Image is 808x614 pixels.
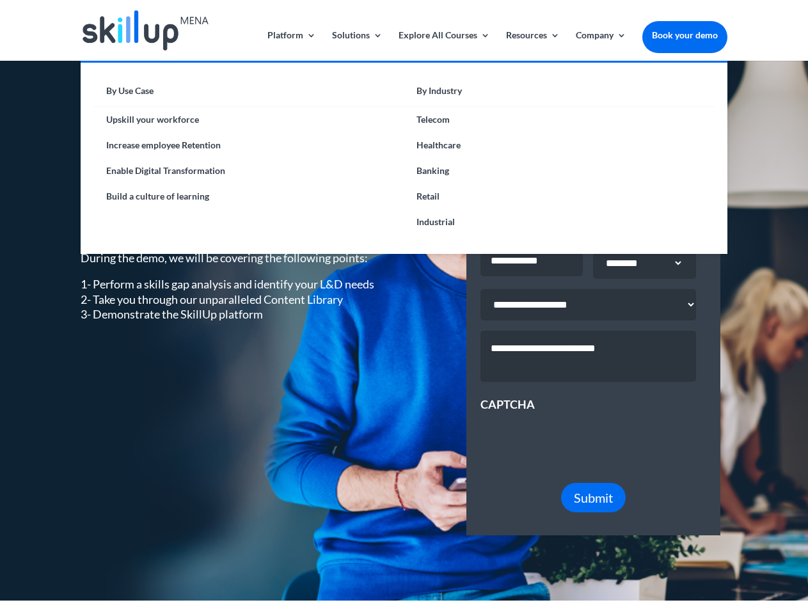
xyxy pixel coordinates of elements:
[81,251,386,322] div: During the demo, we will be covering the following points:
[81,277,386,322] p: 1- Perform a skills gap analysis and identify your L&D needs 2- Take you through our unparalleled...
[480,413,675,462] iframe: reCAPTCHA
[93,107,404,132] a: Upskill your workforce
[332,31,383,61] a: Solutions
[404,132,714,158] a: Healthcare
[93,82,404,107] a: By Use Case
[574,490,613,505] span: Submit
[93,132,404,158] a: Increase employee Retention
[404,107,714,132] a: Telecom
[267,31,316,61] a: Platform
[595,476,808,614] iframe: Chat Widget
[506,31,560,61] a: Resources
[404,184,714,209] a: Retail
[93,158,404,184] a: Enable Digital Transformation
[404,158,714,184] a: Banking
[480,397,535,412] label: CAPTCHA
[83,10,208,51] img: Skillup Mena
[404,209,714,235] a: Industrial
[576,31,626,61] a: Company
[93,184,404,209] a: Build a culture of learning
[399,31,490,61] a: Explore All Courses
[404,82,714,107] a: By Industry
[642,21,727,49] a: Book your demo
[561,483,626,512] button: Submit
